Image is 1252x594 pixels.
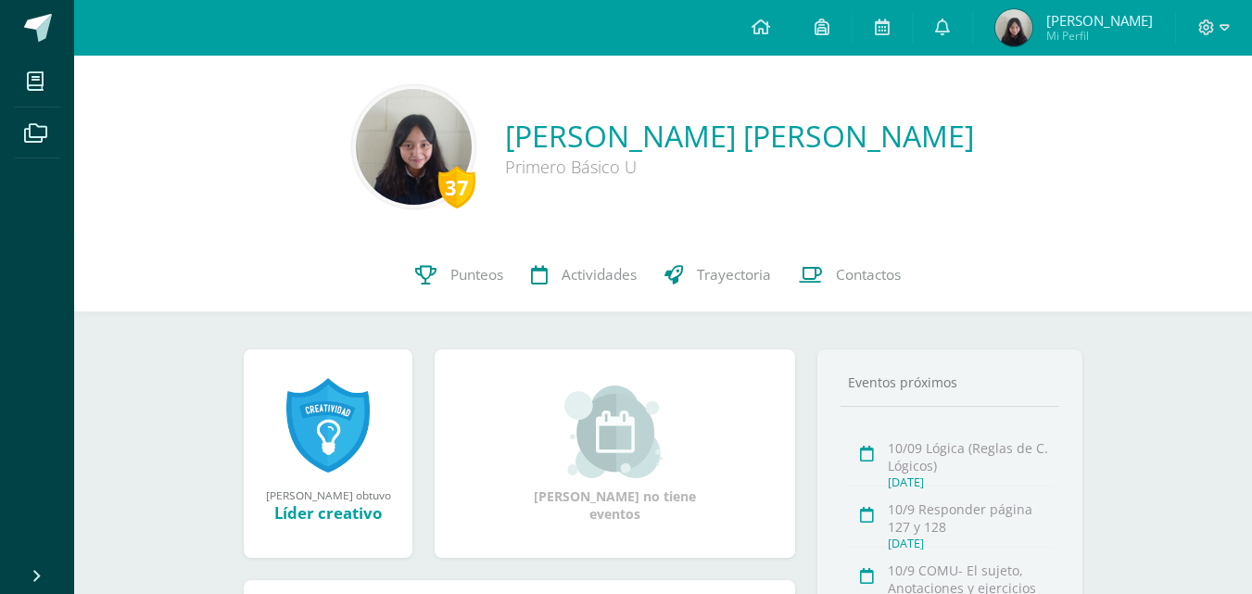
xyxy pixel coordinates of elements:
div: 10/9 Responder página 127 y 128 [888,500,1054,536]
div: Primero Básico U [505,156,974,178]
img: b98dcfdf1e9a445b6df2d552ad5736ea.png [995,9,1032,46]
div: Líder creativo [262,502,394,524]
img: event_small.png [564,385,665,478]
span: [PERSON_NAME] [1046,11,1153,30]
div: 10/09 Lógica (Reglas de C. Lógicos) [888,439,1054,474]
span: Mi Perfil [1046,28,1153,44]
a: [PERSON_NAME] [PERSON_NAME] [505,116,974,156]
div: [DATE] [888,474,1054,490]
div: [PERSON_NAME] obtuvo [262,487,394,502]
span: Actividades [562,265,637,284]
span: Punteos [450,265,503,284]
span: Contactos [836,265,901,284]
a: Actividades [517,238,651,312]
a: Trayectoria [651,238,785,312]
div: [PERSON_NAME] no tiene eventos [523,385,708,523]
img: 868944c2c9e352cd9449b982742fd031.png [356,89,472,205]
a: Contactos [785,238,915,312]
div: [DATE] [888,536,1054,551]
a: Punteos [401,238,517,312]
span: Trayectoria [697,265,771,284]
div: 37 [438,166,475,209]
div: Eventos próximos [841,373,1059,391]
